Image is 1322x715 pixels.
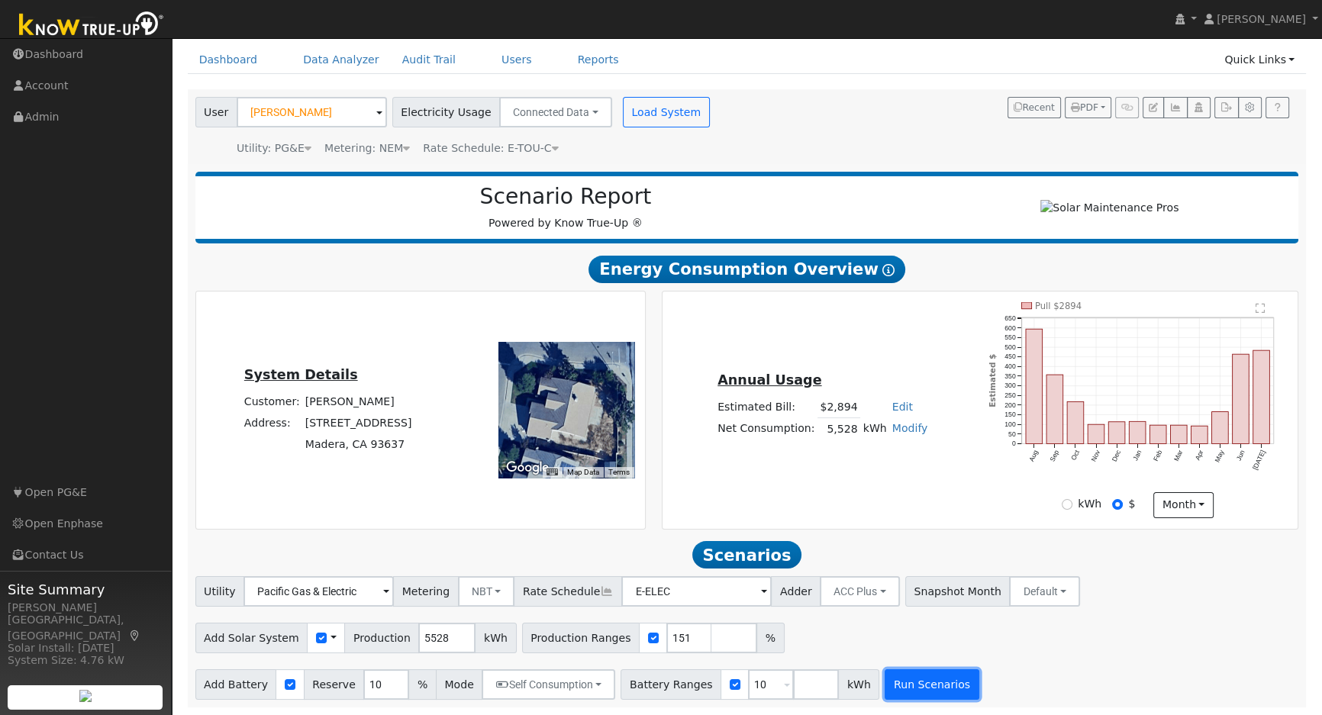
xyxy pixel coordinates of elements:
u: System Details [244,367,358,382]
span: Metering [393,576,459,607]
span: Alias: HETOUC [423,142,558,154]
span: Reserve [304,669,365,700]
button: Map Data [567,467,599,478]
button: Run Scenarios [885,669,979,700]
rect: onclick="" [1129,422,1146,444]
rect: onclick="" [1108,422,1125,444]
text: 600 [1004,324,1016,332]
a: Terms [608,468,630,476]
span: PDF [1071,102,1098,113]
text: 450 [1004,353,1016,361]
span: Add Battery [195,669,277,700]
input: Select a Utility [243,576,394,607]
rect: onclick="" [1026,329,1043,443]
button: Self Consumption [482,669,615,700]
button: NBT [458,576,515,607]
div: Metering: NEM [324,140,410,156]
span: Production Ranges [522,623,640,653]
text: Jan [1131,449,1143,462]
span: Energy Consumption Overview [588,256,904,283]
a: Quick Links [1213,46,1306,74]
span: Utility [195,576,245,607]
a: Users [490,46,543,74]
label: kWh [1078,496,1101,512]
a: Open this area in Google Maps (opens a new window) [502,458,553,478]
a: Reports [566,46,630,74]
span: User [195,97,237,127]
button: Load System [623,97,710,127]
td: $2,894 [817,396,860,418]
span: Adder [771,576,821,607]
span: Battery Ranges [621,669,721,700]
input: Select a Rate Schedule [621,576,772,607]
rect: onclick="" [1191,426,1208,443]
text: Estimated $ [987,354,996,407]
td: [PERSON_NAME] [302,391,414,413]
span: Electricity Usage [392,97,500,127]
h2: Scenario Report [211,184,921,210]
a: Help Link [1266,97,1289,118]
text: Apr [1194,449,1205,462]
span: Snapshot Month [905,576,1011,607]
text: Nov [1089,449,1101,463]
button: Settings [1238,97,1262,118]
div: [PERSON_NAME] [8,600,163,616]
text: Oct [1069,449,1081,462]
span: Add Solar System [195,623,308,653]
button: Recent [1008,97,1061,118]
rect: onclick="" [1088,424,1104,443]
div: System Size: 4.76 kW [8,652,163,668]
a: Map [128,630,142,642]
text: May [1214,449,1226,464]
td: [STREET_ADDRESS] [302,413,414,434]
button: ACC Plus [820,576,900,607]
td: Madera, CA 93637 [302,434,414,456]
td: kWh [860,418,889,440]
div: Solar Install: [DATE] [8,640,163,656]
span: kWh [475,623,516,653]
text: 550 [1004,333,1016,341]
rect: onclick="" [1212,412,1229,444]
a: Data Analyzer [292,46,391,74]
rect: onclick="" [1170,425,1187,443]
rect: onclick="" [1253,350,1270,443]
text: 100 [1004,420,1016,428]
rect: onclick="" [1067,402,1084,444]
button: Connected Data [499,97,612,127]
td: Customer: [241,391,302,413]
text: Dec [1110,449,1122,463]
rect: onclick="" [1149,425,1166,443]
text: 350 [1004,372,1016,380]
text: Sep [1048,449,1060,462]
text: 200 [1004,401,1016,409]
span: Production [344,623,419,653]
div: Powered by Know True-Up ® [203,184,929,231]
text: 400 [1004,362,1016,370]
span: % [756,623,784,653]
div: [GEOGRAPHIC_DATA], [GEOGRAPHIC_DATA] [8,612,163,644]
button: Keyboard shortcuts [547,467,557,478]
span: Rate Schedule [514,576,622,607]
text: 0 [1012,440,1016,447]
text: Feb [1152,449,1163,462]
td: Address: [241,413,302,434]
text: Pull $2894 [1035,301,1082,311]
span: Mode [436,669,482,700]
i: Show Help [882,264,895,276]
img: retrieve [79,690,92,702]
td: 5,528 [817,418,860,440]
button: Default [1009,576,1080,607]
a: Edit [892,401,913,413]
text: Aug [1027,449,1040,462]
span: % [408,669,436,700]
rect: onclick="" [1233,354,1249,443]
input: kWh [1062,499,1072,510]
span: [PERSON_NAME] [1217,13,1306,25]
text: 300 [1004,382,1016,390]
text: 50 [1008,430,1016,438]
text: Jun [1235,449,1246,462]
button: Edit User [1143,97,1164,118]
u: Annual Usage [717,372,821,388]
button: Login As [1187,97,1211,118]
div: Utility: PG&E [237,140,311,156]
